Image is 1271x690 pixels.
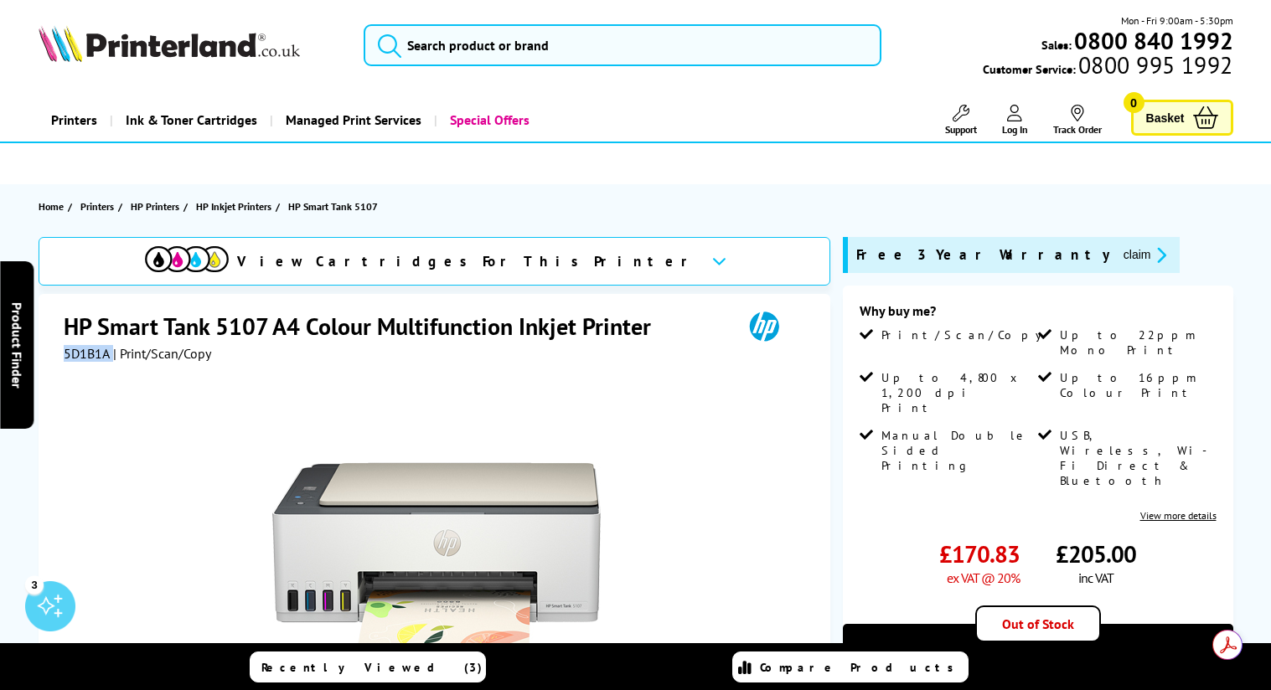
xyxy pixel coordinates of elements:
[196,198,276,215] a: HP Inkjet Printers
[110,99,270,142] a: Ink & Toner Cartridges
[131,198,179,215] span: HP Printers
[64,345,110,362] span: 5D1B1A
[860,302,1217,327] div: Why buy me?
[881,428,1035,473] span: Manual Double Sided Printing
[25,575,44,594] div: 3
[1124,92,1144,113] span: 0
[1060,370,1213,400] span: Up to 16ppm Colour Print
[1002,105,1028,136] a: Log In
[288,198,378,215] span: HP Smart Tank 5107
[1076,57,1232,73] span: 0800 995 1992
[39,99,110,142] a: Printers
[39,198,64,215] span: Home
[983,57,1232,77] span: Customer Service:
[288,198,382,215] a: HP Smart Tank 5107
[270,99,434,142] a: Managed Print Services
[196,198,271,215] span: HP Inkjet Printers
[434,99,542,142] a: Special Offers
[760,660,963,675] span: Compare Products
[237,252,698,270] span: View Cartridges For This Printer
[947,569,1020,586] span: ex VAT @ 20%
[945,105,977,136] a: Support
[1041,37,1072,53] span: Sales:
[1056,538,1136,569] span: £205.00
[1131,100,1233,136] a: Basket 0
[1119,245,1171,265] button: promo-description
[1002,123,1028,136] span: Log In
[261,660,483,675] span: Recently Viewed (3)
[80,198,118,215] a: Printers
[1121,13,1233,28] span: Mon - Fri 9:00am - 5:30pm
[1146,106,1185,129] span: Basket
[39,198,68,215] a: Home
[1072,33,1233,49] a: 0800 840 1992
[881,327,1054,342] span: Print/Scan/Copy
[1074,25,1233,56] b: 0800 840 1992
[939,538,1020,569] span: £170.83
[39,25,343,65] a: Printerland Logo
[1060,327,1213,358] span: Up to 22ppm Mono Print
[881,370,1035,415] span: Up to 4,800 x 1,200 dpi Print
[113,345,211,362] span: | Print/Scan/Copy
[8,302,25,389] span: Product Finder
[64,311,668,342] h1: HP Smart Tank 5107 A4 Colour Multifunction Inkjet Printer
[856,245,1110,265] span: Free 3 Year Warranty
[145,246,229,272] img: cmyk-icon.svg
[250,651,486,682] a: Recently Viewed (3)
[975,605,1101,642] div: Out of Stock
[131,198,183,215] a: HP Printers
[39,25,300,62] img: Printerland Logo
[1060,428,1213,488] span: USB, Wireless, Wi-Fi Direct & Bluetooth
[732,651,969,682] a: Compare Products
[126,99,257,142] span: Ink & Toner Cartridges
[945,123,977,136] span: Support
[1140,509,1217,522] a: View more details
[364,24,881,66] input: Search product or brand
[726,311,803,342] img: HP
[1078,569,1113,586] span: inc VAT
[80,198,114,215] span: Printers
[1053,105,1102,136] a: Track Order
